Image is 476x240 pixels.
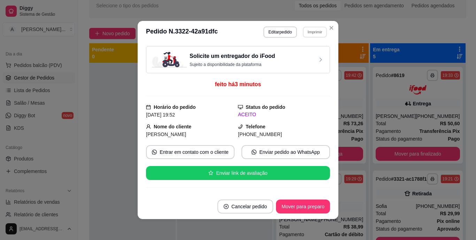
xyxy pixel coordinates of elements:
[238,132,282,137] span: [PHONE_NUMBER]
[217,200,273,213] button: close-circleCancelar pedido
[252,150,256,155] span: whats-app
[303,27,327,37] button: Imprimir
[276,200,330,213] button: Mover para preparo
[146,27,218,38] h3: Pedido N. 3322-42a91dfc
[263,27,297,38] button: Editarpedido
[152,150,157,155] span: whats-app
[146,105,151,110] span: calendar
[326,22,337,33] button: Close
[246,124,266,129] strong: Telefone
[190,52,275,60] h3: Solicite um entregador do iFood
[146,145,235,159] button: whats-appEntrar em contato com o cliente
[154,104,196,110] strong: Horário do pedido
[224,204,229,209] span: close-circle
[152,52,187,67] img: delivery-image
[241,145,330,159] button: whats-appEnviar pedido ao WhatsApp
[208,171,213,175] span: star
[215,81,261,87] span: feito há 3 minutos
[238,105,243,110] span: desktop
[238,124,243,129] span: phone
[146,132,186,137] span: [PERSON_NAME]
[146,166,330,180] button: starEnviar link de avaliação
[246,104,285,110] strong: Status do pedido
[146,124,151,129] span: user
[238,111,330,118] div: ACEITO
[146,112,175,118] span: [DATE] 19:52
[190,62,275,67] p: Sujeito a disponibilidade da plataforma
[154,124,191,129] strong: Nome do cliente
